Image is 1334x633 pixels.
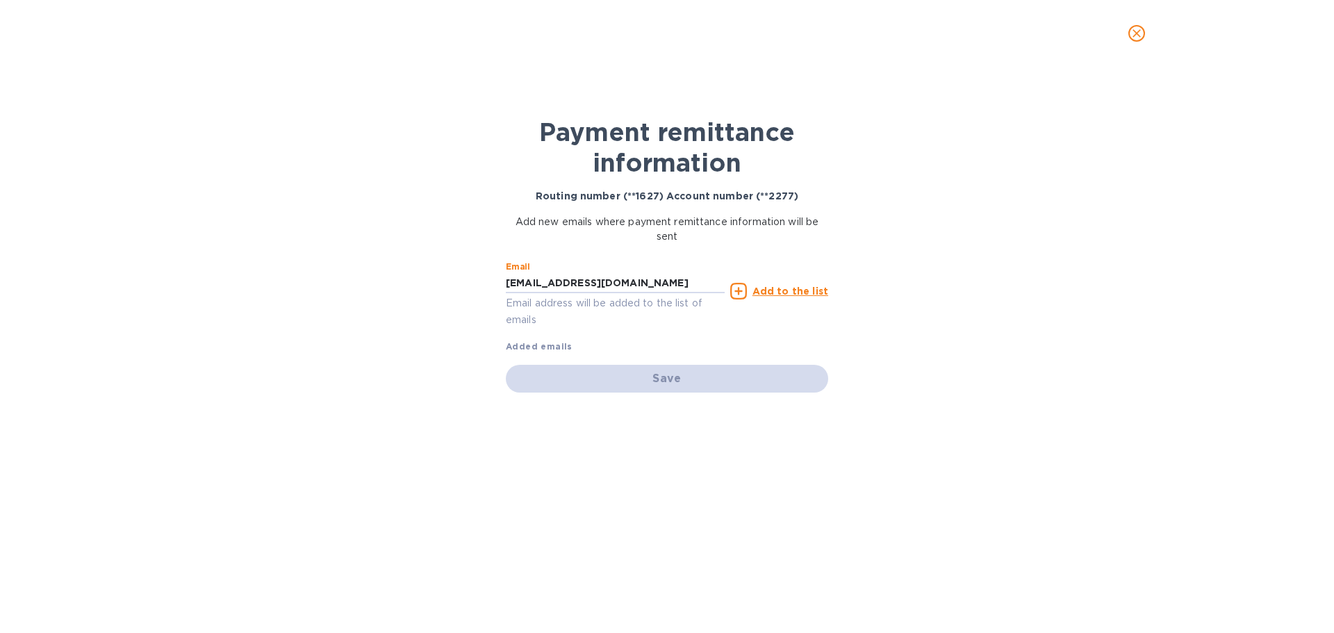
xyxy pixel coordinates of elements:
[506,341,573,352] b: Added emails
[506,263,530,271] label: Email
[539,117,795,178] b: Payment remittance information
[752,286,828,297] u: Add to the list
[709,275,726,292] keeper-lock: Open Keeper Popup
[506,295,725,327] p: Email address will be added to the list of emails
[506,273,725,294] input: Enter email
[536,190,798,202] b: Routing number (**1627) Account number (**2277)
[506,215,828,244] p: Add new emails where payment remittance information will be sent
[1120,17,1153,50] button: close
